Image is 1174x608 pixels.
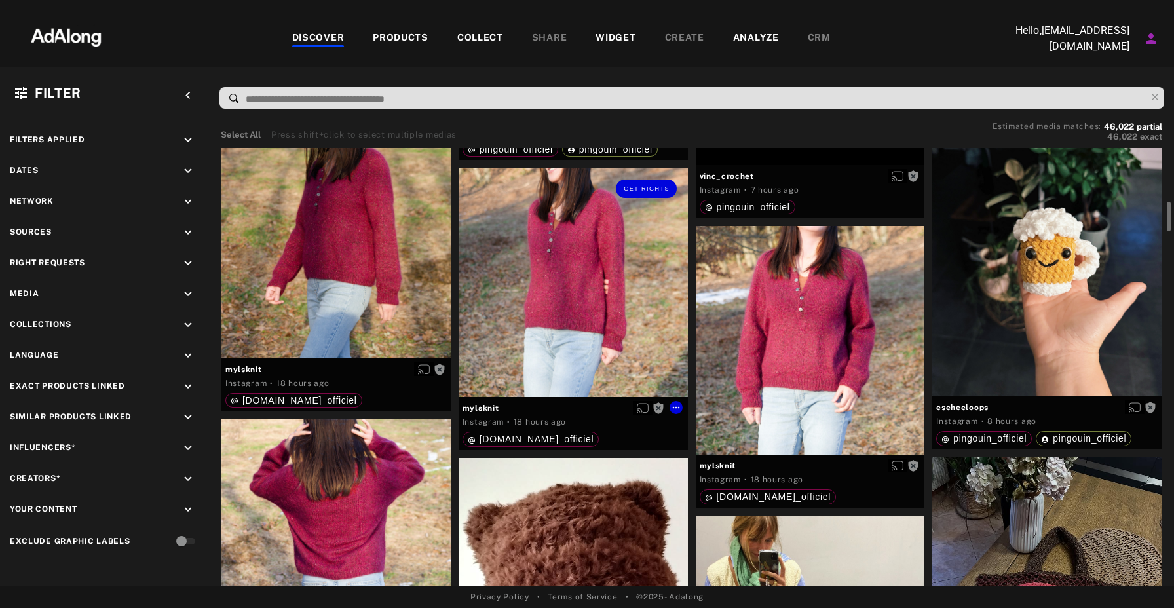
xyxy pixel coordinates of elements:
[1104,122,1134,132] span: 46,022
[907,461,919,470] span: Rights not requested
[744,185,748,195] span: ·
[181,164,195,178] i: keyboard_arrow_down
[808,31,831,47] div: CRM
[181,287,195,301] i: keyboard_arrow_down
[993,130,1162,143] button: 46,022exact
[181,256,195,271] i: keyboard_arrow_down
[292,31,345,47] div: DISCOVER
[276,379,329,388] time: 2025-09-28T19:18:55.000Z
[10,197,54,206] span: Network
[10,227,52,237] span: Sources
[700,474,741,485] div: Instagram
[1053,433,1126,444] span: pingouin_officiel
[468,434,594,444] div: happywool.com_officiel
[181,88,195,103] i: keyboard_arrow_left
[744,474,748,485] span: ·
[10,258,85,267] span: Right Requests
[1104,124,1162,130] button: 46,022partial
[414,362,434,376] button: Enable diffusion on this media
[626,591,629,603] span: •
[907,171,919,180] span: Rights not requested
[225,377,267,389] div: Instagram
[181,441,195,455] i: keyboard_arrow_down
[181,195,195,209] i: keyboard_arrow_down
[705,492,831,501] div: happywool.com_officiel
[181,503,195,517] i: keyboard_arrow_down
[181,472,195,486] i: keyboard_arrow_down
[470,591,529,603] a: Privacy Policy
[10,381,125,390] span: Exact Products Linked
[733,31,779,47] div: ANALYZE
[705,202,790,212] div: pingouin_officiel
[596,31,635,47] div: WIDGET
[10,351,59,360] span: Language
[242,395,357,406] span: [DOMAIN_NAME]_officiel
[700,170,921,182] span: vinc_crochet
[936,415,977,427] div: Instagram
[936,402,1158,413] span: eseheeloops
[10,474,60,483] span: Creators*
[181,410,195,425] i: keyboard_arrow_down
[1041,434,1126,443] div: pingouin_officiel
[636,591,704,603] span: © 2025 - Adalong
[10,504,77,514] span: Your Content
[987,417,1036,426] time: 2025-09-29T05:21:09.000Z
[10,289,39,298] span: Media
[751,185,799,195] time: 2025-09-29T06:20:49.000Z
[181,349,195,363] i: keyboard_arrow_down
[532,31,567,47] div: SHARE
[181,133,195,147] i: keyboard_arrow_down
[993,122,1101,131] span: Estimated media matches:
[507,417,510,427] span: ·
[9,16,124,56] img: 63233d7d88ed69de3c212112c67096b6.png
[463,416,504,428] div: Instagram
[10,320,71,329] span: Collections
[181,318,195,332] i: keyboard_arrow_down
[700,460,921,472] span: mylsknit
[480,144,553,155] span: pingouin_officiel
[457,31,503,47] div: COLLECT
[717,491,831,502] span: [DOMAIN_NAME]_officiel
[1108,545,1174,608] iframe: Chat Widget
[548,591,617,603] a: Terms of Service
[1125,400,1145,414] button: Enable diffusion on this media
[941,434,1027,443] div: pingouin_officiel
[181,379,195,394] i: keyboard_arrow_down
[221,128,261,142] button: Select All
[1140,28,1162,50] button: Account settings
[633,401,653,415] button: Enable diffusion on this media
[537,591,540,603] span: •
[1107,132,1137,142] span: 46,022
[463,402,684,414] span: mylsknit
[181,225,195,240] i: keyboard_arrow_down
[270,378,273,389] span: ·
[665,31,704,47] div: CREATE
[225,364,447,375] span: mylsknit
[751,475,803,484] time: 2025-09-28T19:18:55.000Z
[998,23,1129,54] p: Hello, [EMAIL_ADDRESS][DOMAIN_NAME]
[1145,402,1156,411] span: Rights not requested
[480,434,594,444] span: [DOMAIN_NAME]_officiel
[888,459,907,472] button: Enable diffusion on this media
[373,31,428,47] div: PRODUCTS
[10,535,130,547] div: Exclude Graphic Labels
[468,145,553,154] div: pingouin_officiel
[514,417,566,427] time: 2025-09-28T19:18:55.000Z
[624,185,670,192] span: Get rights
[10,166,39,175] span: Dates
[888,169,907,183] button: Enable diffusion on this media
[717,202,790,212] span: pingouin_officiel
[653,403,664,412] span: Rights not requested
[567,145,653,154] div: pingouin_officiel
[616,180,676,198] button: Get rights
[35,85,81,101] span: Filter
[1108,545,1174,608] div: Widget de chat
[981,416,985,427] span: ·
[10,443,75,452] span: Influencers*
[10,135,85,144] span: Filters applied
[579,144,653,155] span: pingouin_officiel
[231,396,357,405] div: happywool.com_officiel
[434,364,445,373] span: Rights not requested
[10,412,132,421] span: Similar Products Linked
[953,433,1027,444] span: pingouin_officiel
